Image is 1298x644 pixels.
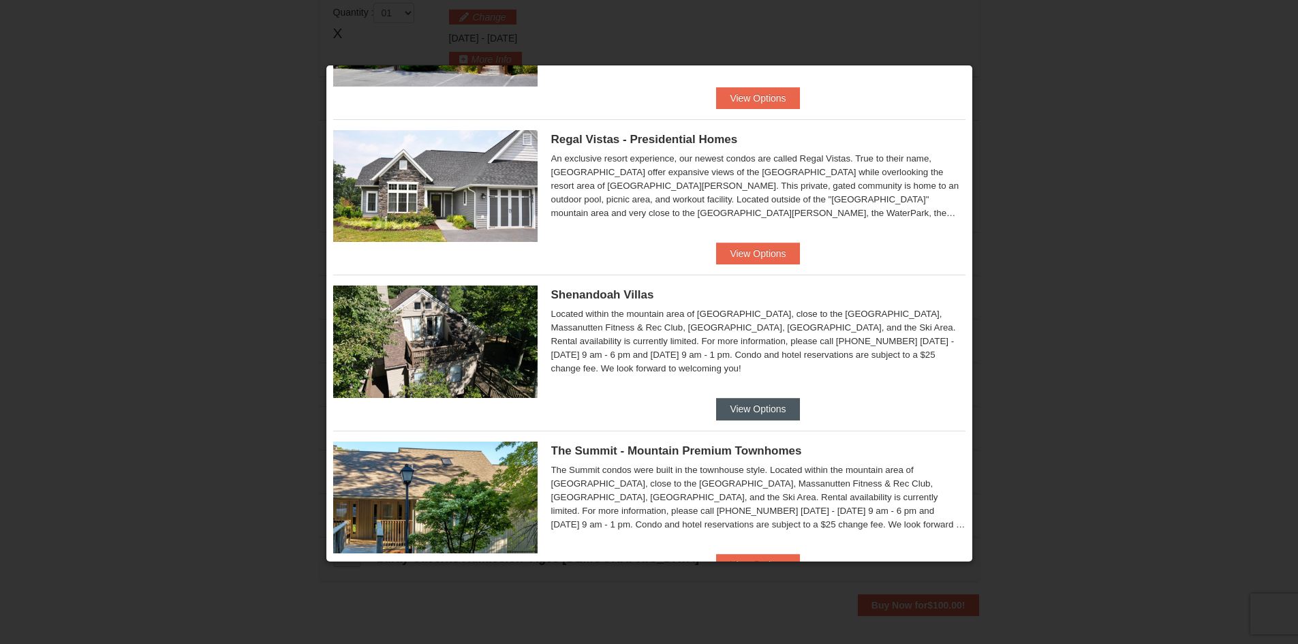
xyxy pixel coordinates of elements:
div: The Summit condos were built in the townhouse style. Located within the mountain area of [GEOGRAP... [551,463,965,532]
img: 19219019-2-e70bf45f.jpg [333,286,538,397]
span: Shenandoah Villas [551,288,654,301]
div: Located within the mountain area of [GEOGRAPHIC_DATA], close to the [GEOGRAPHIC_DATA], Massanutte... [551,307,965,375]
button: View Options [716,243,799,264]
button: View Options [716,554,799,576]
button: View Options [716,87,799,109]
span: Regal Vistas - Presidential Homes [551,133,738,146]
div: An exclusive resort experience, our newest condos are called Regal Vistas. True to their name, [G... [551,152,965,220]
span: The Summit - Mountain Premium Townhomes [551,444,802,457]
img: 19218991-1-902409a9.jpg [333,130,538,242]
img: 19219034-1-0eee7e00.jpg [333,442,538,553]
button: View Options [716,398,799,420]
